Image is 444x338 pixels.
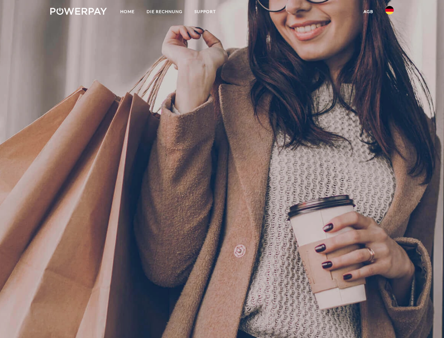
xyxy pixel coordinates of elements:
[385,6,394,14] img: de
[50,8,107,15] img: logo-powerpay-white.svg
[188,5,222,18] a: SUPPORT
[114,5,141,18] a: Home
[358,5,379,18] a: agb
[141,5,188,18] a: DIE RECHNUNG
